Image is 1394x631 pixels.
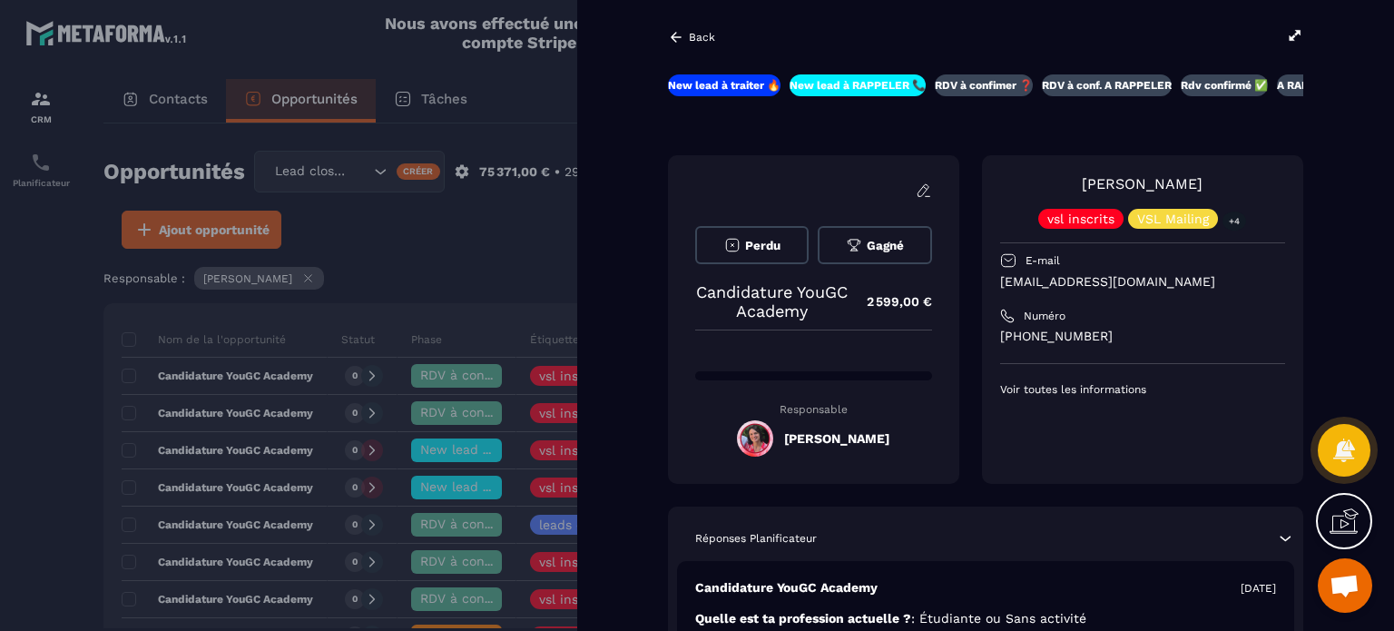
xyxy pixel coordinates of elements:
[689,31,715,44] p: Back
[935,78,1033,93] p: RDV à confimer ❓
[911,611,1086,626] span: : Étudiante ou Sans activité
[1026,253,1060,268] p: E-mail
[695,403,932,416] p: Responsable
[1082,175,1203,192] a: [PERSON_NAME]
[1181,78,1268,93] p: Rdv confirmé ✅
[1024,309,1065,323] p: Numéro
[1000,328,1285,345] p: [PHONE_NUMBER]
[1222,212,1246,231] p: +4
[695,226,809,264] button: Perdu
[867,239,904,252] span: Gagné
[1241,581,1276,596] p: [DATE]
[784,431,889,446] h5: [PERSON_NAME]
[695,579,878,596] p: Candidature YouGC Academy
[695,282,849,320] p: Candidature YouGC Academy
[849,284,932,320] p: 2 599,00 €
[1318,558,1372,613] div: Ouvrir le chat
[1047,212,1114,225] p: vsl inscrits
[695,610,1276,627] p: Quelle est ta profession actuelle ?
[790,78,926,93] p: New lead à RAPPELER 📞
[1137,212,1209,225] p: VSL Mailing
[695,531,817,546] p: Réponses Planificateur
[1042,78,1172,93] p: RDV à conf. A RAPPELER
[1000,273,1285,291] p: [EMAIL_ADDRESS][DOMAIN_NAME]
[668,78,780,93] p: New lead à traiter 🔥
[818,226,931,264] button: Gagné
[745,239,780,252] span: Perdu
[1000,382,1285,397] p: Voir toutes les informations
